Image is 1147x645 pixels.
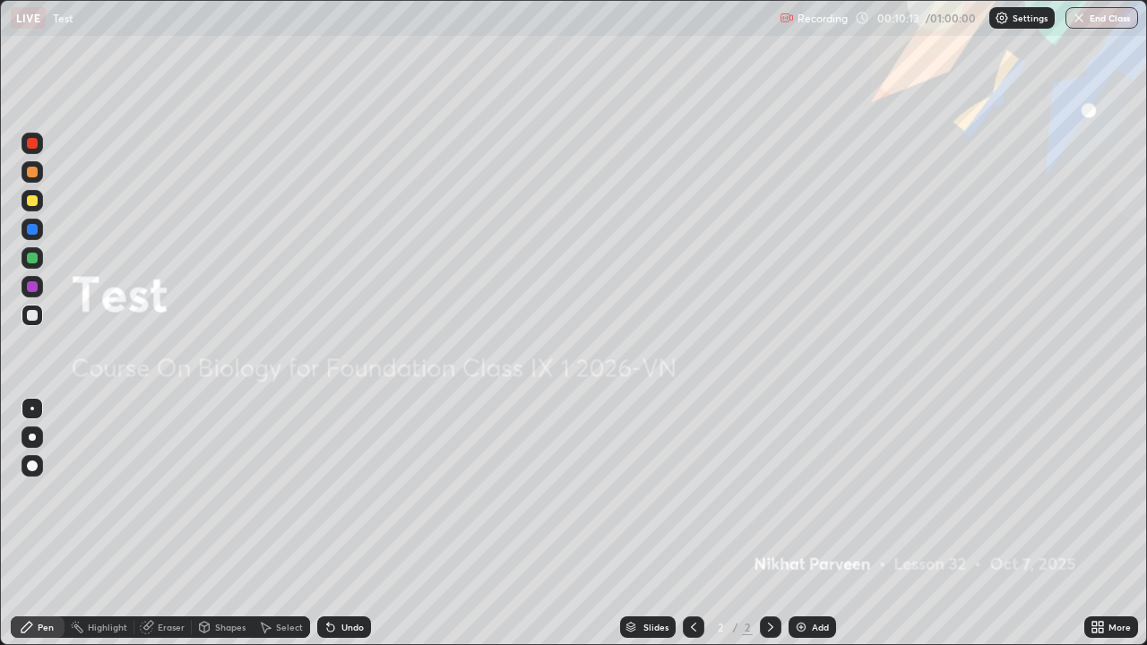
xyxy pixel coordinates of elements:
div: Undo [341,623,364,632]
img: end-class-cross [1072,11,1086,25]
div: Eraser [158,623,185,632]
div: 2 [711,622,729,632]
p: Test [53,11,73,25]
p: Settings [1013,13,1048,22]
div: 2 [742,619,753,635]
img: class-settings-icons [995,11,1009,25]
p: LIVE [16,11,40,25]
img: recording.375f2c34.svg [780,11,794,25]
img: add-slide-button [794,620,808,634]
div: Add [812,623,829,632]
div: Highlight [88,623,127,632]
div: Pen [38,623,54,632]
button: End Class [1065,7,1138,29]
p: Recording [798,12,848,25]
div: Slides [643,623,668,632]
div: Select [276,623,303,632]
div: / [733,622,738,632]
div: Shapes [215,623,246,632]
div: More [1108,623,1131,632]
